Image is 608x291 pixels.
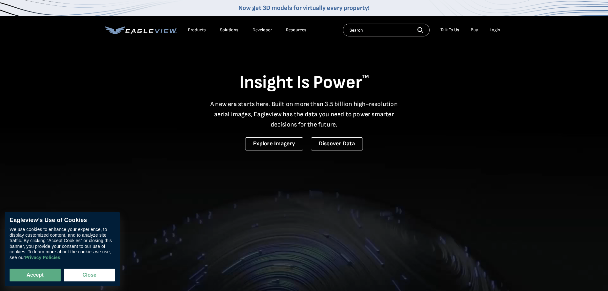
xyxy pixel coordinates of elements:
[10,269,61,281] button: Accept
[286,27,306,33] div: Resources
[64,269,115,281] button: Close
[490,27,500,33] div: Login
[238,4,370,12] a: Now get 3D models for virtually every property!
[252,27,272,33] a: Developer
[10,217,115,224] div: Eagleview’s Use of Cookies
[10,227,115,261] div: We use cookies to enhance your experience, to display customized content, and to analyze site tra...
[25,255,60,261] a: Privacy Policies
[220,27,238,33] div: Solutions
[471,27,478,33] a: Buy
[105,72,503,94] h1: Insight Is Power
[440,27,459,33] div: Talk To Us
[343,24,430,36] input: Search
[362,74,369,80] sup: TM
[206,99,402,130] p: A new era starts here. Built on more than 3.5 billion high-resolution aerial images, Eagleview ha...
[188,27,206,33] div: Products
[245,137,303,150] a: Explore Imagery
[311,137,363,150] a: Discover Data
